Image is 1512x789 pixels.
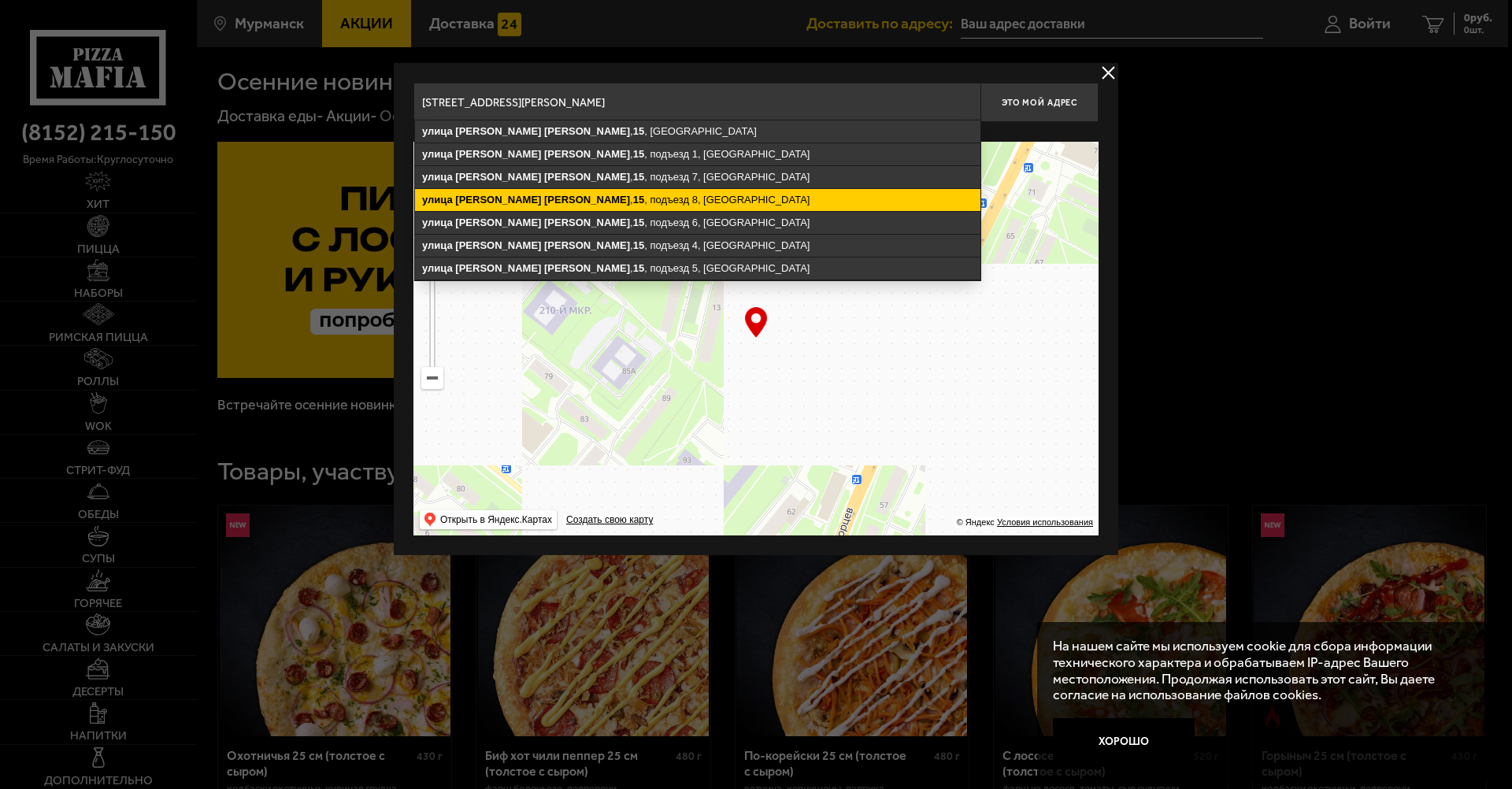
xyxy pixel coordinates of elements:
ymaps: [PERSON_NAME] [544,148,630,160]
a: Условия использования [997,517,1093,527]
ymaps: , , [GEOGRAPHIC_DATA] [415,120,980,143]
ymaps: , , подъезд 1, [GEOGRAPHIC_DATA] [415,143,980,165]
p: На нашем сайте мы используем cookie для сбора информации технического характера и обрабатываем IP... [1053,638,1466,703]
ymaps: 15 [633,217,644,228]
ymaps: [PERSON_NAME] [455,125,541,137]
ymaps: [PERSON_NAME] [544,217,630,228]
ymaps: , , подъезд 8, [GEOGRAPHIC_DATA] [415,189,980,211]
ymaps: [PERSON_NAME] [544,239,630,251]
ymaps: улица [422,171,453,183]
ymaps: , , подъезд 7, [GEOGRAPHIC_DATA] [415,166,980,188]
button: delivery type [1099,63,1118,83]
span: Это мой адрес [1002,98,1077,108]
input: Введите адрес доставки [413,83,980,122]
ymaps: улица [422,194,453,206]
ymaps: 15 [633,148,644,160]
button: Хорошо [1053,718,1195,765]
ymaps: [PERSON_NAME] [455,171,541,183]
ymaps: [PERSON_NAME] [455,262,541,274]
ymaps: [PERSON_NAME] [455,148,541,160]
ymaps: , , подъезд 4, [GEOGRAPHIC_DATA] [415,235,980,257]
ymaps: [PERSON_NAME] [544,262,630,274]
ymaps: © Яндекс [957,517,995,527]
ymaps: улица [422,239,453,251]
ymaps: улица [422,262,453,274]
ymaps: 15 [633,239,644,251]
ymaps: 15 [633,194,644,206]
ymaps: Открыть в Яндекс.Картах [420,510,557,529]
ymaps: улица [422,217,453,228]
ymaps: 15 [633,171,644,183]
ymaps: улица [422,125,453,137]
a: Создать свою карту [563,514,656,526]
ymaps: , , подъезд 6, [GEOGRAPHIC_DATA] [415,212,980,234]
ymaps: [PERSON_NAME] [455,194,541,206]
button: Это мой адрес [980,83,1099,122]
ymaps: [PERSON_NAME] [455,217,541,228]
ymaps: [PERSON_NAME] [544,171,630,183]
ymaps: 15 [633,125,644,137]
ymaps: 15 [633,262,644,274]
ymaps: Открыть в Яндекс.Картах [440,510,552,529]
ymaps: , , подъезд 5, [GEOGRAPHIC_DATA] [415,257,980,280]
ymaps: [PERSON_NAME] [455,239,541,251]
ymaps: [PERSON_NAME] [544,194,630,206]
ymaps: [PERSON_NAME] [544,125,630,137]
ymaps: улица [422,148,453,160]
